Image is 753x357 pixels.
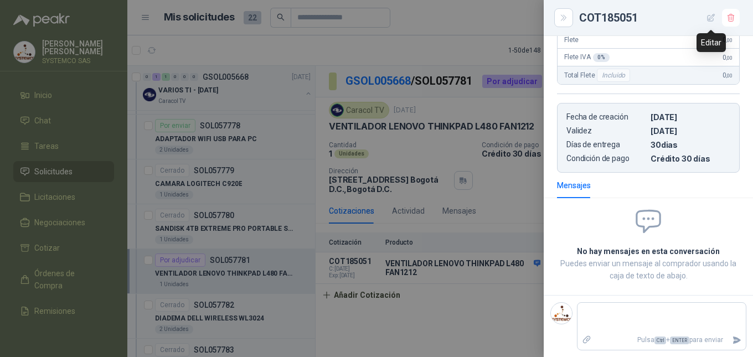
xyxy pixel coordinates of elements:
span: ,00 [726,73,733,79]
p: Puedes enviar un mensaje al comprador usando la caja de texto de abajo. [557,257,740,282]
p: Validez [566,126,646,136]
span: ,00 [726,55,733,61]
p: 30 dias [651,140,730,149]
span: 0 [723,54,733,61]
img: Company Logo [551,303,572,324]
span: ,00 [726,37,733,43]
button: Enviar [728,330,746,350]
span: Flete IVA [564,53,610,62]
span: Flete [564,36,579,44]
div: Editar [697,33,726,52]
div: COT185051 [579,9,740,27]
p: Fecha de creación [566,112,646,122]
div: Incluido [597,69,630,82]
span: 0 [723,71,733,79]
span: Total Flete [564,69,632,82]
h2: No hay mensajes en esta conversación [557,245,740,257]
p: [DATE] [651,112,730,122]
label: Adjuntar archivos [577,330,596,350]
button: Close [557,11,570,24]
p: [DATE] [651,126,730,136]
span: 0 [723,36,733,44]
p: Condición de pago [566,154,646,163]
p: Días de entrega [566,140,646,149]
span: Ctrl [654,337,666,344]
p: Pulsa + para enviar [596,330,728,350]
p: Crédito 30 días [651,154,730,163]
div: 0 % [593,53,610,62]
div: Mensajes [557,179,591,192]
span: ENTER [670,337,689,344]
